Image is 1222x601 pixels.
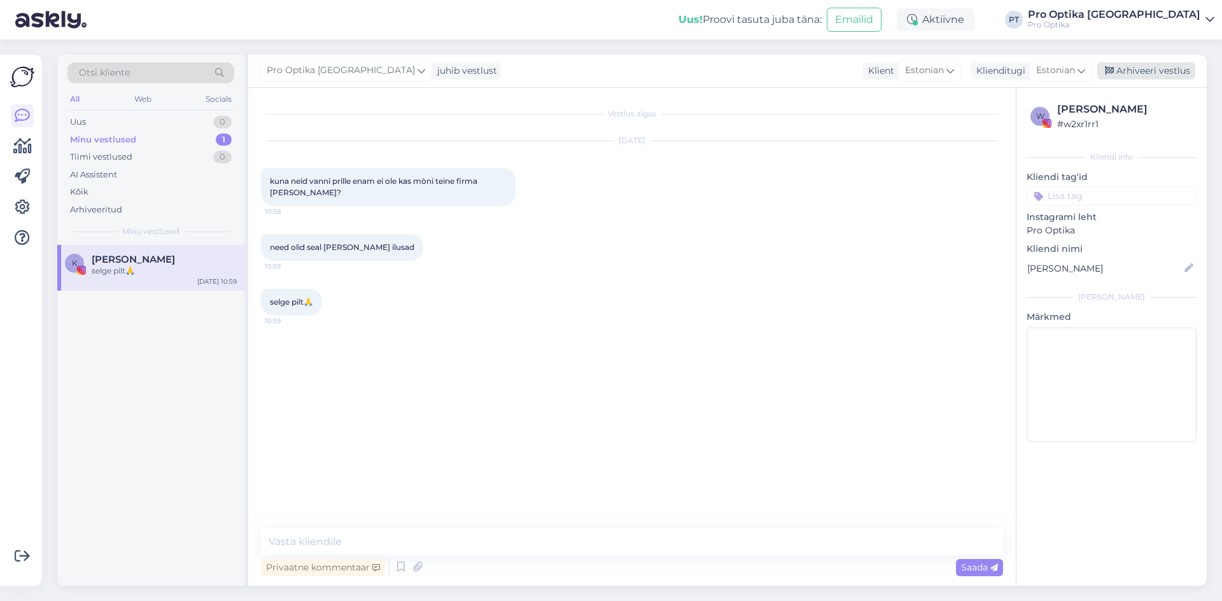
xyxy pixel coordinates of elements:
span: selge pilt🙏 [270,297,313,307]
span: Klaudia Tiitsmaa [92,254,175,265]
span: 10:59 [265,261,313,271]
div: # w2xr1rr1 [1057,117,1193,131]
div: selge pilt🙏 [92,265,237,277]
div: [DATE] [261,135,1003,146]
span: Minu vestlused [122,226,179,237]
div: [PERSON_NAME] [1027,291,1197,303]
p: Kliendi tag'id [1027,170,1197,184]
div: Klienditugi [971,64,1025,78]
div: [PERSON_NAME] [1057,102,1193,117]
div: Klient [863,64,894,78]
span: K [72,258,78,268]
div: Proovi tasuta juba täna: [678,12,822,27]
p: Kliendi nimi [1027,242,1197,256]
div: Pro Optika [1028,20,1200,30]
p: Märkmed [1027,310,1197,324]
div: Vestlus algas [261,108,1003,120]
div: Pro Optika [GEOGRAPHIC_DATA] [1028,10,1200,20]
div: juhib vestlust [432,64,497,78]
div: AI Assistent [70,169,117,181]
span: Pro Optika [GEOGRAPHIC_DATA] [267,64,415,78]
div: Web [132,91,154,107]
b: Uus! [678,13,703,25]
input: Lisa tag [1027,186,1197,205]
div: Uus [70,116,86,128]
div: Privaatne kommentaar [261,559,385,576]
div: Tiimi vestlused [70,151,132,163]
button: Emailid [827,8,881,32]
input: Lisa nimi [1027,261,1182,275]
span: need olid seal [PERSON_NAME] ilusad [270,242,414,252]
span: Saada [961,562,998,573]
span: w [1036,111,1044,121]
span: Estonian [1036,64,1075,78]
div: Socials [203,91,234,107]
a: Pro Optika [GEOGRAPHIC_DATA]Pro Optika [1028,10,1214,30]
div: Kliendi info [1027,151,1197,163]
div: Arhiveeri vestlus [1097,62,1195,79]
div: [DATE] 10:59 [197,277,237,286]
div: Minu vestlused [70,134,136,146]
p: Pro Optika [1027,224,1197,237]
div: 0 [213,151,232,163]
div: All [67,91,82,107]
span: Otsi kliente [79,66,130,79]
div: PT [1005,11,1023,29]
div: Kõik [70,186,88,198]
p: Instagrami leht [1027,211,1197,224]
img: Askly Logo [10,65,34,89]
span: kuna neid vanni prille enam ei ole kas mòni teine firma [PERSON_NAME]? [270,176,479,197]
span: 10:59 [265,316,313,326]
div: Arhiveeritud [70,204,122,216]
div: Aktiivne [897,8,974,31]
span: 10:58 [265,207,313,216]
div: 0 [213,116,232,128]
span: Estonian [905,64,944,78]
div: 1 [216,134,232,146]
